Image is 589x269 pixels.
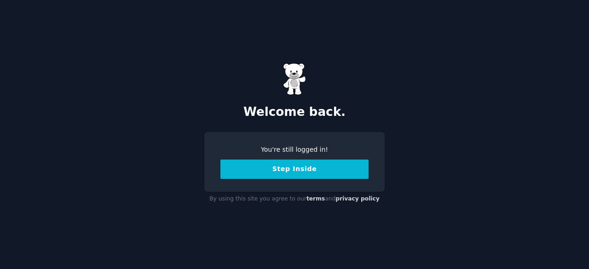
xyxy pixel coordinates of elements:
h2: Welcome back. [204,105,385,120]
button: Step Inside [220,160,369,179]
div: You're still logged in! [220,145,369,155]
a: terms [306,195,325,202]
a: Step Inside [220,165,369,172]
div: By using this site you agree to our and [204,192,385,206]
a: privacy policy [335,195,380,202]
img: Gummy Bear [283,63,306,95]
